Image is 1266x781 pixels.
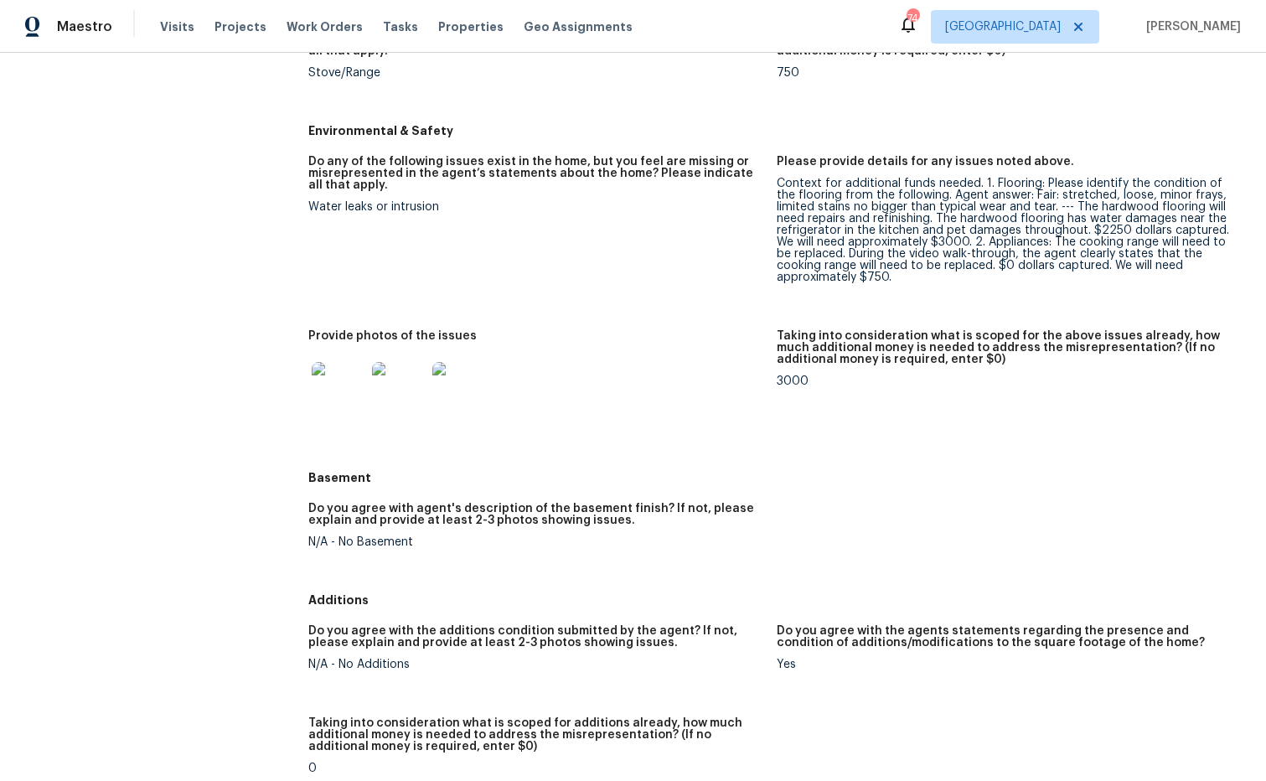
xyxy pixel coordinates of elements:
h5: Please provide details for any issues noted above. [777,156,1074,168]
h5: Taking into consideration what is scoped for additions already, how much additional money is need... [308,717,764,753]
div: 74 [907,10,918,27]
span: Visits [160,18,194,35]
h5: Basement [308,469,1246,486]
span: [PERSON_NAME] [1139,18,1241,35]
div: Yes [777,659,1232,670]
h5: Additions [308,592,1246,608]
h5: Environmental & Safety [308,122,1246,139]
span: Maestro [57,18,112,35]
span: Projects [214,18,266,35]
div: 3000 [777,375,1232,387]
div: Stove/Range [308,67,764,79]
h5: Do any of the following issues exist in the home, but you feel are missing or misrepresented in t... [308,156,764,191]
h5: Provide photos of the issues [308,330,477,342]
div: 0 [308,763,764,774]
span: Geo Assignments [524,18,633,35]
span: Tasks [383,21,418,33]
div: N/A - No Additions [308,659,764,670]
h5: Do you agree with agent's description of the basement finish? If not, please explain and provide ... [308,503,764,526]
div: Context for additional funds needed. 1. Flooring: Please identify the condition of the flooring f... [777,178,1232,283]
div: N/A - No Basement [308,536,764,548]
h5: Do you agree with the agents statements regarding the presence and condition of additions/modific... [777,625,1232,649]
span: [GEOGRAPHIC_DATA] [945,18,1061,35]
span: Work Orders [287,18,363,35]
span: Properties [438,18,504,35]
div: 750 [777,67,1232,79]
h5: Do you agree with the additions condition submitted by the agent? If not, please explain and prov... [308,625,764,649]
h5: Taking into consideration what is scoped for the above issues already, how much additional money ... [777,330,1232,365]
div: Water leaks or intrusion [308,201,764,213]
